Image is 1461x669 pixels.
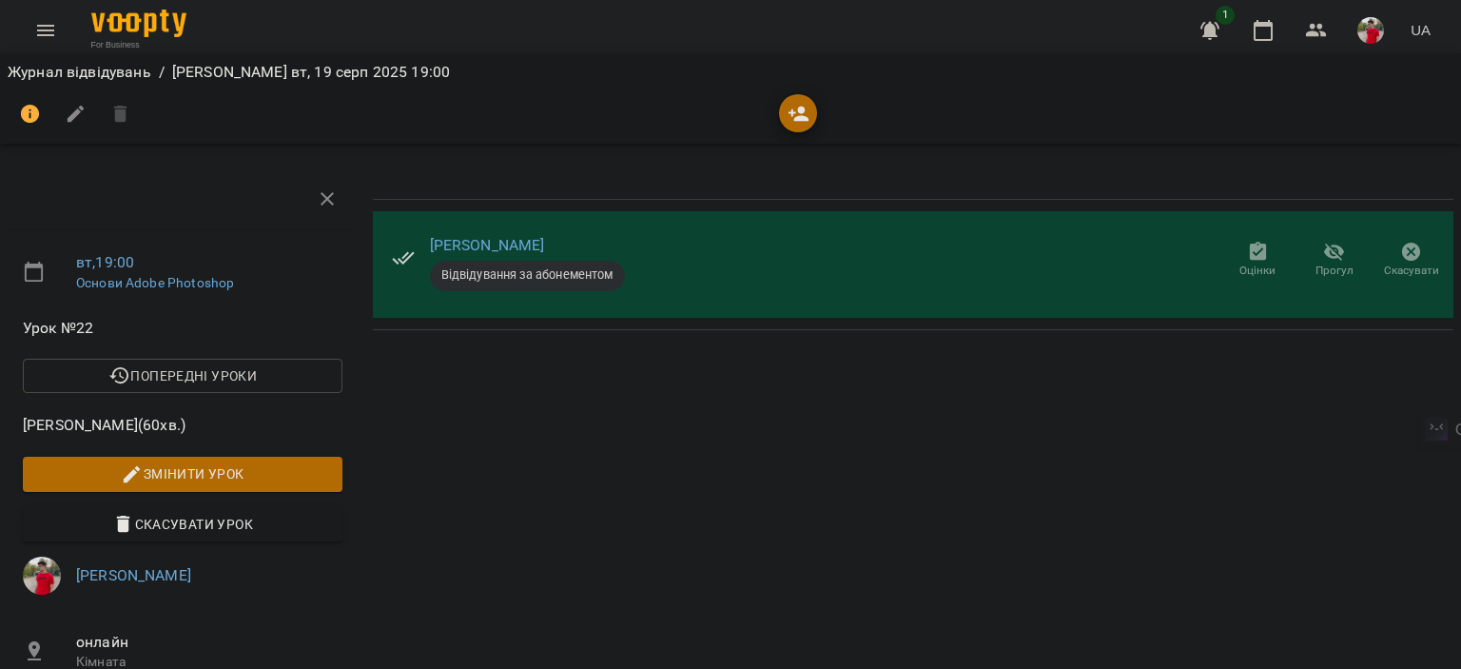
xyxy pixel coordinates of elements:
span: Урок №22 [23,317,342,340]
a: [PERSON_NAME] [430,236,545,254]
button: Скасувати [1373,234,1450,287]
a: [PERSON_NAME] [76,566,191,584]
button: Змінити урок [23,457,342,491]
button: Оцінки [1219,234,1296,287]
nav: breadcrumb [8,61,1453,84]
span: Відвідування за абонементом [430,266,625,284]
img: Voopty Logo [91,10,186,37]
span: Скасувати [1384,263,1439,279]
span: For Business [91,39,186,50]
a: Журнал відвідувань [8,63,151,81]
span: Оцінки [1239,263,1276,279]
a: Основи Adobe Photoshop [76,275,234,290]
span: UA [1411,20,1431,40]
li: / [159,61,165,84]
button: Прогул [1296,234,1373,287]
span: онлайн [76,631,342,654]
span: [PERSON_NAME] ( 60 хв. ) [23,414,342,437]
span: Прогул [1315,263,1354,279]
img: 54b6d9b4e6461886c974555cb82f3b73.jpg [23,557,61,595]
span: Попередні уроки [38,364,327,387]
span: Скасувати Урок [38,513,327,536]
button: Попередні уроки [23,359,342,393]
button: UA [1403,12,1438,48]
a: вт , 19:00 [76,253,134,271]
img: 54b6d9b4e6461886c974555cb82f3b73.jpg [1357,17,1384,44]
button: Скасувати Урок [23,507,342,541]
button: Menu [23,8,68,53]
span: Змінити урок [38,462,327,485]
p: [PERSON_NAME] вт, 19 серп 2025 19:00 [172,61,450,84]
span: 1 [1216,6,1235,25]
